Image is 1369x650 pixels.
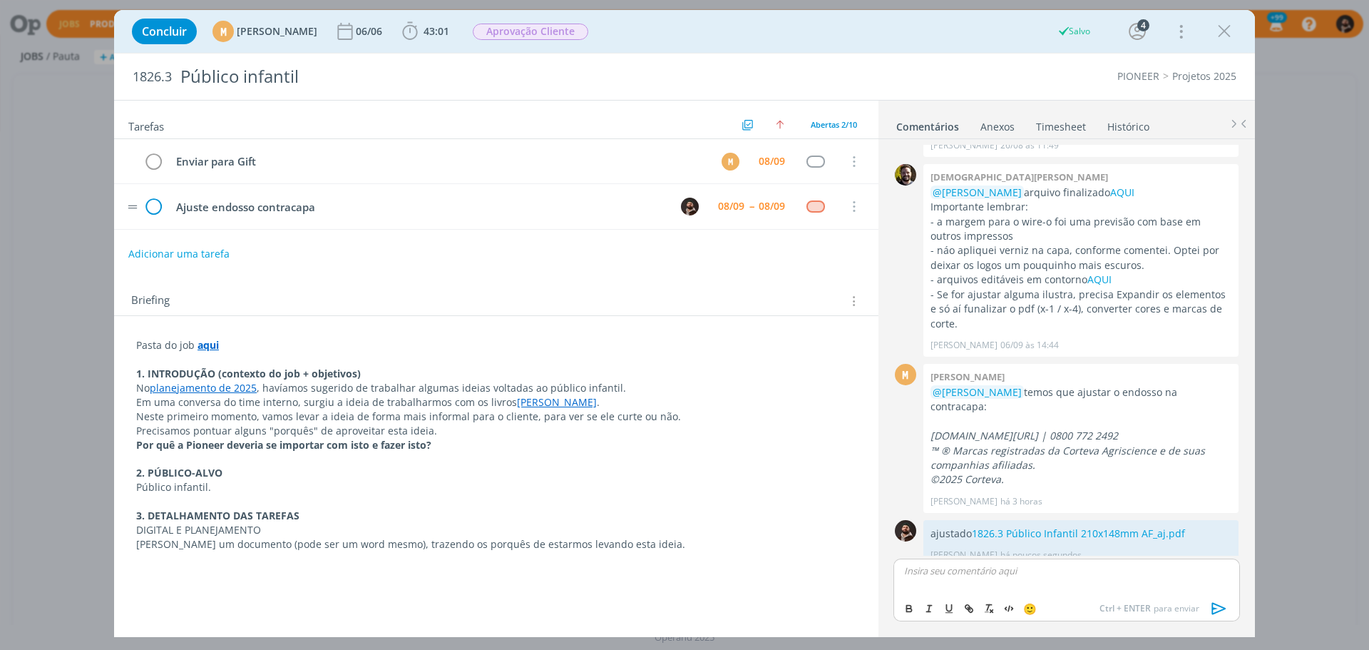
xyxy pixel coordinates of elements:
img: arrow-up.svg [776,121,784,129]
span: Abertas 2/10 [811,119,857,130]
a: aqui [198,338,219,352]
span: 43:01 [424,24,449,38]
img: D [681,198,699,215]
p: [PERSON_NAME] [930,139,998,152]
p: Importante lembrar: [930,200,1231,214]
div: 08/09 [718,201,744,211]
span: Aprovação Cliente [473,24,588,40]
a: AQUI [1110,186,1134,199]
strong: 2. PÚBLICO-ALVO [136,466,222,479]
div: 08/09 [759,156,785,166]
p: - náo apliquei verniz na capa, conforme comentei. Optei por deixar os logos um pouquinho mais esc... [930,243,1231,273]
span: há 3 horas [1000,495,1042,508]
span: Briefing [131,292,170,310]
a: [PERSON_NAME] [517,395,597,409]
button: Aprovação Cliente [472,23,589,41]
span: Tarefas [128,116,164,133]
a: Comentários [896,113,960,134]
a: PIONEER [1117,69,1159,83]
p: - Se for ajustar alguma ilustra, precisa Expandir os elementos e só aí funalizar o pdf (x-1 / x-4... [930,288,1231,331]
div: 06/06 [356,26,385,36]
p: Em uma conversa do time interno, surgiu a ideia de trabalharmos com os livros . [136,395,856,410]
button: Concluir [132,19,197,44]
span: [PERSON_NAME] [237,26,317,36]
a: Projetos 2025 [1172,69,1236,83]
strong: 1. INTRODUÇÃO (contexto do job + objetivos) [136,367,361,380]
span: Ctrl + ENTER [1099,602,1154,615]
div: M [722,153,739,171]
p: [PERSON_NAME] [930,495,998,508]
button: M[PERSON_NAME] [212,21,317,42]
div: Enviar para Gift [170,153,708,171]
div: Anexos [980,120,1015,134]
b: [DEMOGRAPHIC_DATA][PERSON_NAME] [930,171,1108,183]
a: Histórico [1107,113,1150,134]
a: Timesheet [1035,113,1087,134]
a: 1826.3 Público Infantil 210x148mm AF_aj.pdf [972,527,1185,540]
span: 1826.3 [133,69,172,85]
p: [PERSON_NAME] um documento (pode ser um word mesmo), trazendo os porquês de estarmos levando esta... [136,537,856,552]
a: AQUI [1087,273,1112,286]
p: ajustado [930,527,1231,541]
div: M [212,21,234,42]
button: Adicionar uma tarefa [128,241,230,267]
div: Ajuste endosso contracapa [170,198,667,216]
p: Neste primeiro momento, vamos levar a ideia de forma mais informal para o cliente, para ver se el... [136,410,856,424]
a: planejamento de 2025 [150,381,257,395]
button: 4 [1126,20,1149,43]
div: Público infantil [175,59,771,94]
span: 06/09 às 14:44 [1000,339,1059,352]
div: 4 [1137,19,1149,31]
img: C [895,164,916,186]
p: Público infantil. [136,480,856,494]
img: drag-icon.svg [128,205,138,209]
em: ™ ® Marcas registradas da Corteva Agriscience e de suas companhias afiliadas. [930,444,1205,472]
p: Precisamos pontuar alguns "porquês" de aproveitar esta ideia. [136,424,856,438]
em: [DOMAIN_NAME][URL] | 0800 772 2492 [930,429,1118,442]
p: temos que ajustar o endosso na contracapa: [930,385,1231,415]
div: M [895,364,916,385]
button: 43:01 [399,20,453,43]
span: há poucos segundos [1000,549,1082,562]
p: arquivo finalizado [930,186,1231,200]
div: 08/09 [759,201,785,211]
span: @[PERSON_NAME] [933,385,1022,399]
button: D [679,195,700,217]
em: ©2025 Corteva. [930,472,1004,486]
p: [PERSON_NAME] [930,339,998,352]
span: para enviar [1099,602,1199,615]
img: D [895,520,916,542]
b: [PERSON_NAME] [930,370,1005,383]
span: 26/08 às 11:49 [1000,139,1059,152]
p: [PERSON_NAME] [930,549,998,562]
p: DIGITAL E PLANEJAMENTO [136,523,856,537]
span: 🙂 [1023,601,1037,616]
p: - arquivos editáveis em contorno [930,273,1231,287]
div: dialog [114,10,1255,637]
button: 🙂 [1020,600,1040,617]
button: M [719,151,741,172]
div: Salvo [1057,25,1090,38]
span: @[PERSON_NAME] [933,186,1022,199]
p: No , havíamos sugerido de trabalhar algumas ideias voltadas ao público infantil. [136,381,856,395]
p: - a margem para o wire-o foi uma previsão com base em outros impressos [930,215,1231,244]
strong: 3. DETALHAMENTO DAS TAREFAS [136,509,299,522]
span: Concluir [142,26,187,37]
p: Pasta do job [136,338,856,352]
strong: Por quê a Pioneer deveria se importar com isto e fazer isto? [136,438,431,452]
span: -- [749,201,754,211]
